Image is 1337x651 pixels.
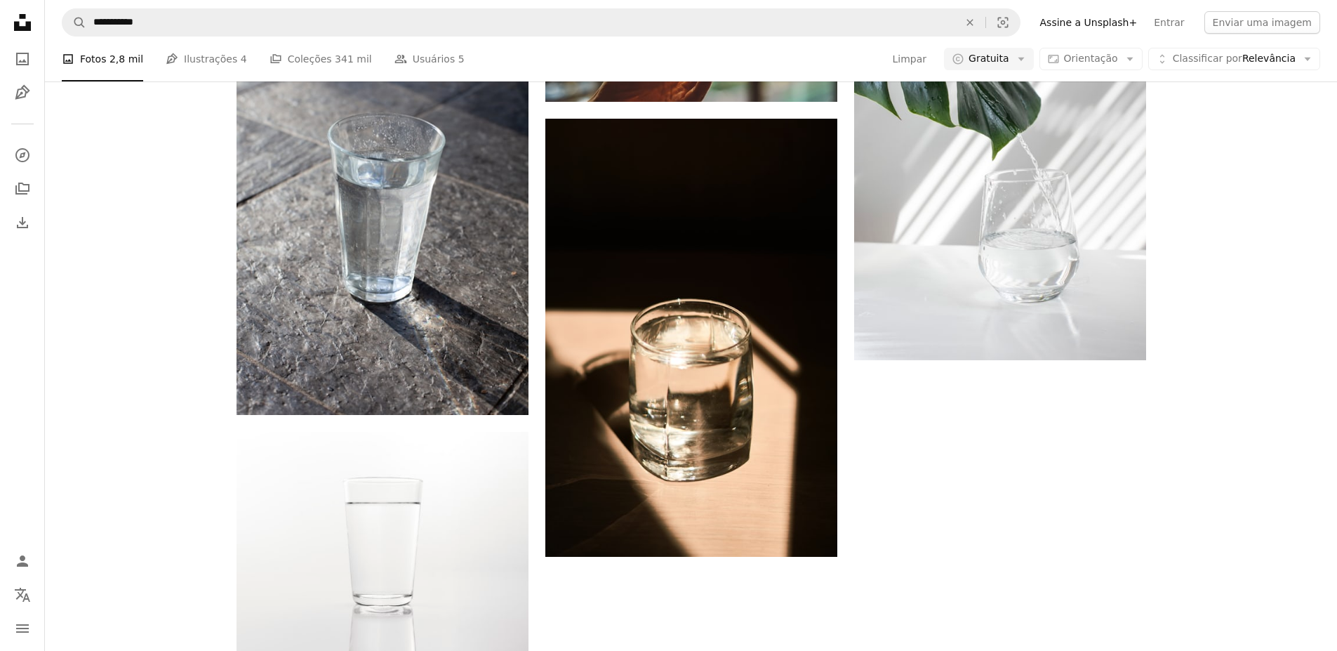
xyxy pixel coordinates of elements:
[394,37,465,81] a: Usuários 5
[241,51,247,67] span: 4
[8,209,36,237] a: Histórico de downloads
[1032,11,1146,34] a: Assine a Unsplash+
[62,9,86,36] button: Pesquise na Unsplash
[545,331,837,344] a: copo de beber transparente com água
[1064,53,1118,64] span: Orientação
[166,37,247,81] a: Ilustrações 4
[8,79,36,107] a: Ilustrações
[954,9,985,36] button: Limpar
[8,141,36,169] a: Explorar
[458,51,465,67] span: 5
[335,51,372,67] span: 341 mil
[1173,53,1242,64] span: Classificar por
[8,175,36,203] a: Coleções
[8,45,36,73] a: Fotos
[854,135,1146,147] a: folha verde no recipiente de vidro transparente
[944,48,1034,70] button: Gratuita
[8,547,36,575] a: Entrar / Cadastrar-se
[1145,11,1192,34] a: Entrar
[545,119,837,557] img: copo de beber transparente com água
[969,52,1009,66] span: Gratuita
[8,8,36,39] a: Início — Unsplash
[1039,48,1143,70] button: Orientação
[986,9,1020,36] button: Pesquisa visual
[1148,48,1320,70] button: Classificar porRelevância
[62,8,1020,37] form: Pesquise conteúdo visual em todo o site
[237,189,528,202] a: vidro de beber claro na mesa de mármore marrom
[8,581,36,609] button: Idioma
[8,614,36,643] button: Menu
[892,48,928,70] button: Limpar
[1173,52,1296,66] span: Relevância
[237,534,528,547] a: um copo de água em uma superfície reflexiva
[237,432,528,651] img: um copo de água em uma superfície reflexiva
[270,37,372,81] a: Coleções 341 mil
[1204,11,1320,34] button: Enviar uma imagem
